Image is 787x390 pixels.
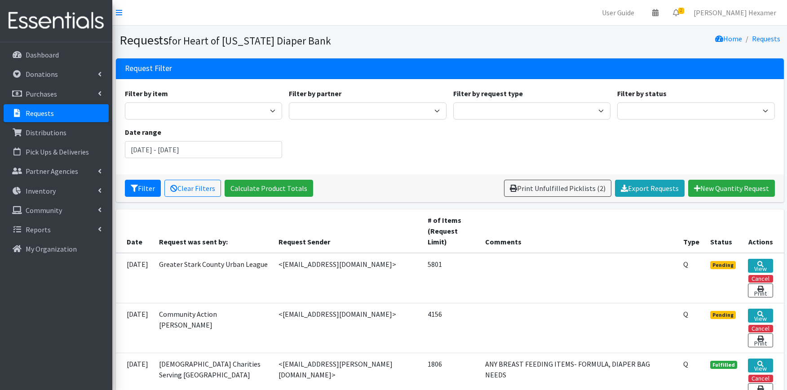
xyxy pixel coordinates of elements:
[26,167,78,176] p: Partner Agencies
[683,260,688,269] abbr: Quantity
[26,147,89,156] p: Pick Ups & Deliveries
[154,303,273,353] td: Community Action [PERSON_NAME]
[595,4,641,22] a: User Guide
[273,253,423,303] td: <[EMAIL_ADDRESS][DOMAIN_NAME]>
[705,209,743,253] th: Status
[116,209,154,253] th: Date
[289,88,341,99] label: Filter by partner
[154,253,273,303] td: Greater Stark County Urban League
[26,186,56,195] p: Inventory
[4,65,109,83] a: Donations
[748,325,773,332] button: Cancel
[683,310,688,319] abbr: Quantity
[26,50,59,59] p: Dashboard
[688,180,775,197] a: New Quantity Request
[422,303,480,353] td: 4156
[4,221,109,239] a: Reports
[686,4,783,22] a: [PERSON_NAME] Hexamer
[4,143,109,161] a: Pick Ups & Deliveries
[26,128,66,137] p: Distributions
[422,253,480,303] td: 5801
[154,209,273,253] th: Request was sent by:
[422,209,480,253] th: # of Items (Request Limit)
[225,180,313,197] a: Calculate Product Totals
[4,85,109,103] a: Purchases
[617,88,667,99] label: Filter by status
[752,34,780,43] a: Requests
[678,8,684,14] span: 2
[119,32,447,48] h1: Requests
[710,361,737,369] span: Fulfilled
[116,253,154,303] td: [DATE]
[748,375,773,382] button: Cancel
[480,209,678,253] th: Comments
[273,209,423,253] th: Request Sender
[743,209,784,253] th: Actions
[168,34,331,47] small: for Heart of [US_STATE] Diaper Bank
[125,88,168,99] label: Filter by item
[125,127,161,137] label: Date range
[125,141,283,158] input: January 1, 2011 - December 31, 2011
[4,162,109,180] a: Partner Agencies
[715,34,742,43] a: Home
[683,359,688,368] abbr: Quantity
[4,6,109,36] img: HumanEssentials
[26,244,77,253] p: My Organization
[4,46,109,64] a: Dashboard
[748,309,773,323] a: View
[26,206,62,215] p: Community
[273,303,423,353] td: <[EMAIL_ADDRESS][DOMAIN_NAME]>
[504,180,611,197] a: Print Unfulfilled Picklists (2)
[748,275,773,283] button: Cancel
[26,89,57,98] p: Purchases
[4,201,109,219] a: Community
[748,284,773,297] a: Print
[125,180,161,197] button: Filter
[4,104,109,122] a: Requests
[710,261,736,269] span: Pending
[26,70,58,79] p: Donations
[748,333,773,347] a: Print
[4,124,109,142] a: Distributions
[125,64,172,73] h3: Request Filter
[666,4,686,22] a: 2
[26,225,51,234] p: Reports
[710,311,736,319] span: Pending
[678,209,705,253] th: Type
[26,109,54,118] p: Requests
[748,259,773,273] a: View
[4,182,109,200] a: Inventory
[164,180,221,197] a: Clear Filters
[116,303,154,353] td: [DATE]
[4,240,109,258] a: My Organization
[748,359,773,372] a: View
[615,180,685,197] a: Export Requests
[453,88,523,99] label: Filter by request type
